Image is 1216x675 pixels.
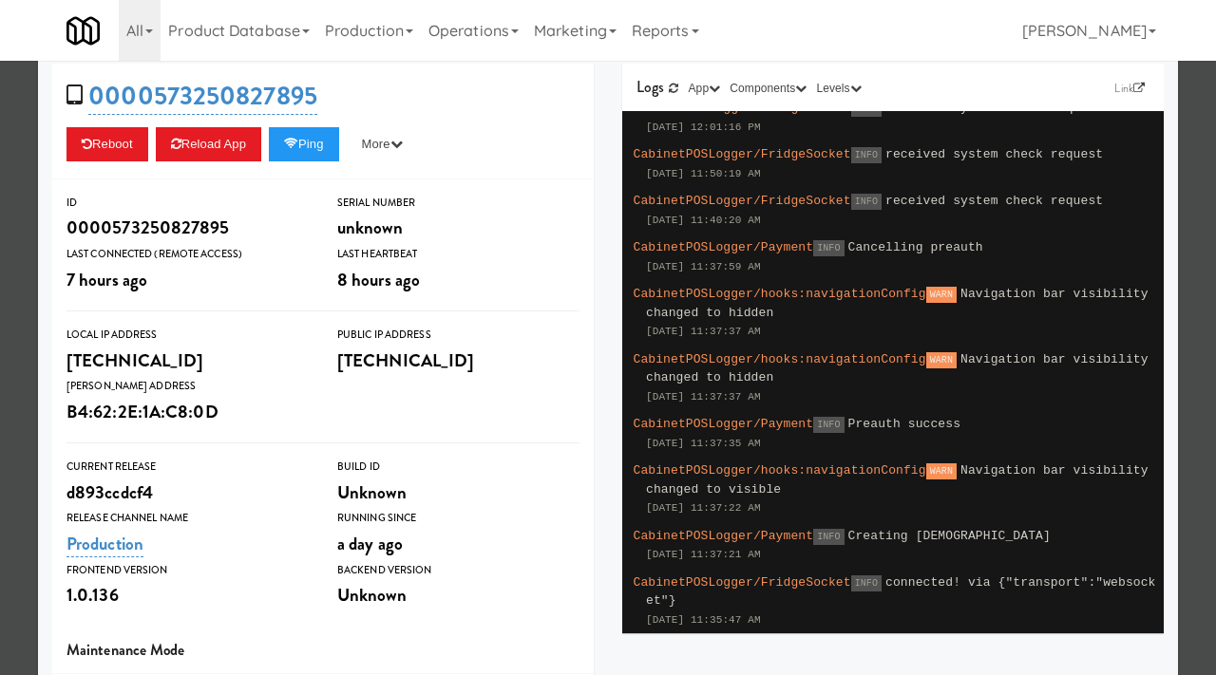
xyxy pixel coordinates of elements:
[66,326,309,345] div: Local IP Address
[1110,79,1149,98] a: Link
[66,245,309,264] div: Last Connected (Remote Access)
[646,575,1156,609] span: connected! via {"transport":"websocket"}
[634,194,851,208] span: CabinetPOSLogger/FridgeSocket
[634,287,926,301] span: CabinetPOSLogger/hooks:navigationConfig
[634,352,926,366] span: CabinetPOSLogger/hooks:navigationConfig
[634,147,851,161] span: CabinetPOSLogger/FridgeSocket
[646,438,761,449] span: [DATE] 11:37:35 AM
[926,287,957,303] span: WARN
[337,531,403,556] span: a day ago
[813,529,844,545] span: INFO
[66,396,309,428] div: B4:62:2E:1A:C8:0D
[337,345,579,377] div: [TECHNICAL_ID]
[813,417,844,433] span: INFO
[337,194,579,213] div: Serial Number
[337,212,579,244] div: unknown
[646,215,761,226] span: [DATE] 11:40:20 AM
[646,549,761,560] span: [DATE] 11:37:21 AM
[337,326,579,345] div: Public IP Address
[926,352,957,368] span: WARN
[66,377,309,396] div: [PERSON_NAME] Address
[66,509,309,528] div: Release Channel Name
[848,417,961,431] span: Preauth success
[66,561,309,580] div: Frontend Version
[337,267,420,292] span: 8 hours ago
[646,352,1149,385] span: Navigation bar visibility changed to hidden
[634,529,814,543] span: CabinetPOSLogger/Payment
[646,287,1149,320] span: Navigation bar visibility changed to hidden
[646,168,761,179] span: [DATE] 11:50:19 AM
[646,391,761,403] span: [DATE] 11:37:37 AM
[66,345,309,377] div: [TECHNICAL_ID]
[646,614,761,626] span: [DATE] 11:35:47 AM
[66,579,309,611] div: 1.0.136
[634,575,851,590] span: CabinetPOSLogger/FridgeSocket
[66,267,147,292] span: 7 hours ago
[337,477,579,509] div: Unknown
[885,194,1103,208] span: received system check request
[66,14,100,47] img: Micromart
[66,458,309,477] div: Current Release
[88,78,317,115] a: 0000573250827895
[811,79,865,98] button: Levels
[851,575,882,591] span: INFO
[337,561,579,580] div: Backend Version
[337,509,579,528] div: Running Since
[337,458,579,477] div: Build Id
[634,240,814,254] span: CabinetPOSLogger/Payment
[66,639,185,661] span: Maintenance Mode
[646,261,761,272] span: [DATE] 11:37:59 AM
[813,240,844,256] span: INFO
[66,531,143,557] a: Production
[646,122,761,133] span: [DATE] 12:01:16 PM
[851,147,882,163] span: INFO
[646,463,1149,497] span: Navigation bar visibility changed to visible
[646,326,761,337] span: [DATE] 11:37:37 AM
[848,240,983,254] span: Cancelling preauth
[926,463,957,479] span: WARN
[66,194,309,213] div: ID
[337,245,579,264] div: Last Heartbeat
[848,529,1051,543] span: Creating [DEMOGRAPHIC_DATA]
[347,127,418,161] button: More
[725,79,811,98] button: Components
[885,147,1103,161] span: received system check request
[66,477,309,509] div: d893ccdcf4
[646,502,761,514] span: [DATE] 11:37:22 AM
[636,76,664,98] span: Logs
[684,79,726,98] button: App
[337,579,579,611] div: Unknown
[269,127,339,161] button: Ping
[156,127,261,161] button: Reload App
[634,463,926,478] span: CabinetPOSLogger/hooks:navigationConfig
[851,194,882,210] span: INFO
[66,127,148,161] button: Reboot
[634,417,814,431] span: CabinetPOSLogger/Payment
[66,212,309,244] div: 0000573250827895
